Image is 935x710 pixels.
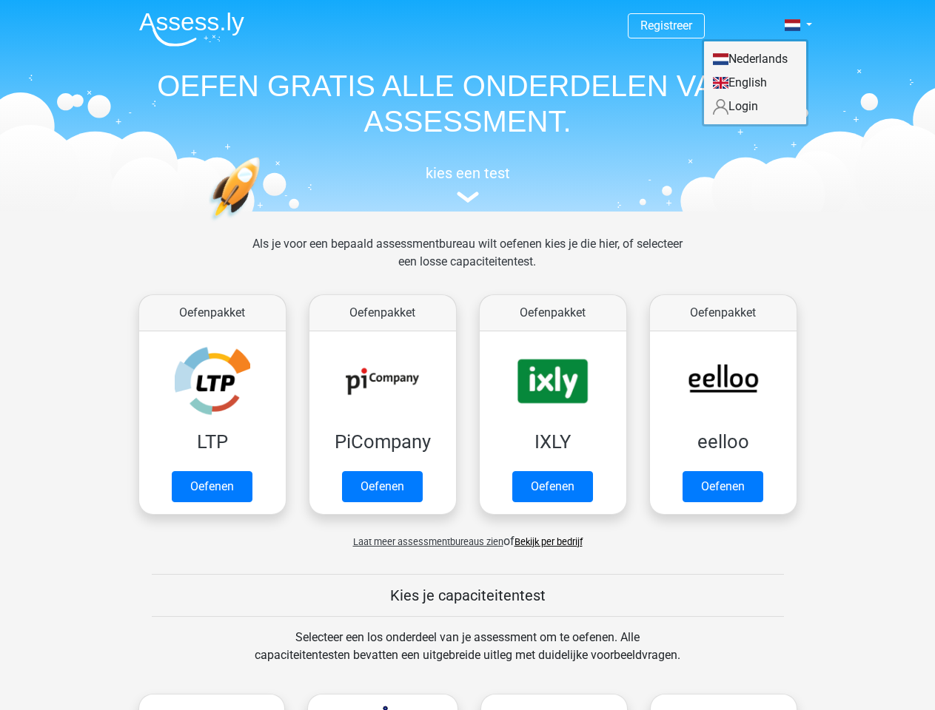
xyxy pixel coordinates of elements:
a: Nederlands [704,47,806,71]
h1: OEFEN GRATIS ALLE ONDERDELEN VAN JE ASSESSMENT. [127,68,808,139]
a: Bekijk per bedrijf [515,536,583,547]
h5: kies een test [127,164,808,182]
img: assessment [457,192,479,203]
a: Registreer [640,18,692,33]
h5: Kies je capaciteitentest [152,586,784,604]
img: oefenen [209,157,318,291]
div: Selecteer een los onderdeel van je assessment om te oefenen. Alle capaciteitentesten bevatten een... [241,629,694,682]
a: Login [704,95,806,118]
img: Assessly [139,12,244,47]
a: Oefenen [512,471,593,502]
a: Oefenen [683,471,763,502]
a: Oefenen [342,471,423,502]
a: Oefenen [172,471,252,502]
a: English [704,71,806,95]
a: kies een test [127,164,808,203]
div: of [127,521,808,550]
span: Laat meer assessmentbureaus zien [353,536,503,547]
div: Als je voor een bepaald assessmentbureau wilt oefenen kies je die hier, of selecteer een losse ca... [241,235,694,288]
